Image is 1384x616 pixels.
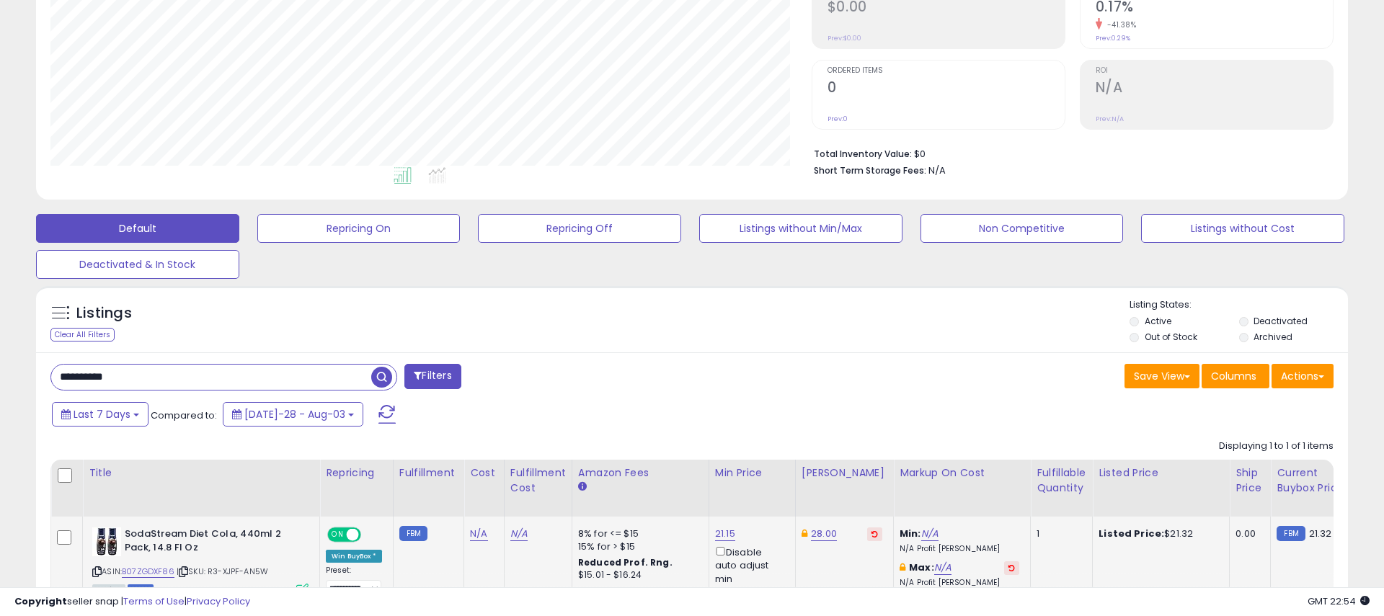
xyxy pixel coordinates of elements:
[900,465,1024,481] div: Markup on Cost
[74,407,130,421] span: Last 7 Days
[715,527,735,541] a: 21.15
[578,481,587,494] small: Amazon Fees.
[1236,465,1264,496] div: Ship Price
[92,527,121,556] img: 51Hu6knMCuL._SL40_.jpg
[894,460,1031,517] th: The percentage added to the cost of goods (COGS) that forms the calculator for Min & Max prices.
[123,594,185,608] a: Terms of Use
[578,465,703,481] div: Amazon Fees
[1277,526,1305,541] small: FBM
[326,566,382,598] div: Preset:
[326,550,382,563] div: Win BuyBox *
[404,364,461,389] button: Filters
[578,569,698,581] div: $15.01 - $16.24
[478,214,681,243] button: Repricing Off
[244,407,345,421] span: [DATE]-28 - Aug-03
[1130,298,1347,312] p: Listing States:
[1096,67,1333,75] span: ROI
[1211,369,1256,383] span: Columns
[89,465,314,481] div: Title
[578,527,698,540] div: 8% for <= $15
[223,402,363,427] button: [DATE]-28 - Aug-03
[699,214,902,243] button: Listings without Min/Max
[921,527,939,541] a: N/A
[470,465,498,481] div: Cost
[909,561,934,574] b: Max:
[1099,527,1164,540] b: Listed Price:
[151,409,217,422] span: Compared to:
[326,465,387,481] div: Repricing
[329,529,347,541] span: ON
[50,328,115,342] div: Clear All Filters
[814,148,912,160] b: Total Inventory Value:
[578,556,673,568] b: Reduced Prof. Rng.
[715,544,784,586] div: Disable auto adjust min
[1124,364,1199,388] button: Save View
[92,527,309,594] div: ASIN:
[14,595,250,609] div: seller snap | |
[900,527,921,540] b: Min:
[187,594,250,608] a: Privacy Policy
[934,561,951,575] a: N/A
[828,115,848,123] small: Prev: 0
[1309,527,1332,540] span: 21.32
[1308,594,1370,608] span: 2025-08-11 22:54 GMT
[510,527,528,541] a: N/A
[1219,439,1334,453] div: Displaying 1 to 1 of 1 items
[828,67,1065,75] span: Ordered Items
[1037,527,1081,540] div: 1
[1277,465,1351,496] div: Current Buybox Price
[921,214,1124,243] button: Non Competitive
[715,465,789,481] div: Min Price
[928,164,946,177] span: N/A
[1254,315,1308,327] label: Deactivated
[14,594,67,608] strong: Copyright
[1096,115,1124,123] small: Prev: N/A
[1102,19,1137,30] small: -41.38%
[814,144,1323,161] li: $0
[578,540,698,553] div: 15% for > $15
[257,214,461,243] button: Repricing On
[1096,34,1130,43] small: Prev: 0.29%
[1272,364,1334,388] button: Actions
[510,465,566,496] div: Fulfillment Cost
[76,303,132,323] h5: Listings
[36,250,239,279] button: Deactivated & In Stock
[1145,315,1171,327] label: Active
[125,527,300,558] b: SodaStream Diet Cola, 440ml 2 Pack, 14.8 Fl Oz
[470,527,487,541] a: N/A
[1037,465,1086,496] div: Fulfillable Quantity
[399,465,458,481] div: Fulfillment
[52,402,148,427] button: Last 7 Days
[1145,331,1197,343] label: Out of Stock
[177,566,268,577] span: | SKU: R3-XJPF-AN5W
[1254,331,1292,343] label: Archived
[1202,364,1269,388] button: Columns
[814,164,926,177] b: Short Term Storage Fees:
[802,465,887,481] div: [PERSON_NAME]
[828,34,861,43] small: Prev: $0.00
[1236,527,1259,540] div: 0.00
[359,529,382,541] span: OFF
[1099,527,1218,540] div: $21.32
[1141,214,1344,243] button: Listings without Cost
[900,544,1019,554] p: N/A Profit [PERSON_NAME]
[1099,465,1223,481] div: Listed Price
[36,214,239,243] button: Default
[811,527,837,541] a: 28.00
[122,566,174,578] a: B07ZGDXF86
[828,79,1065,99] h2: 0
[1096,79,1333,99] h2: N/A
[399,526,427,541] small: FBM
